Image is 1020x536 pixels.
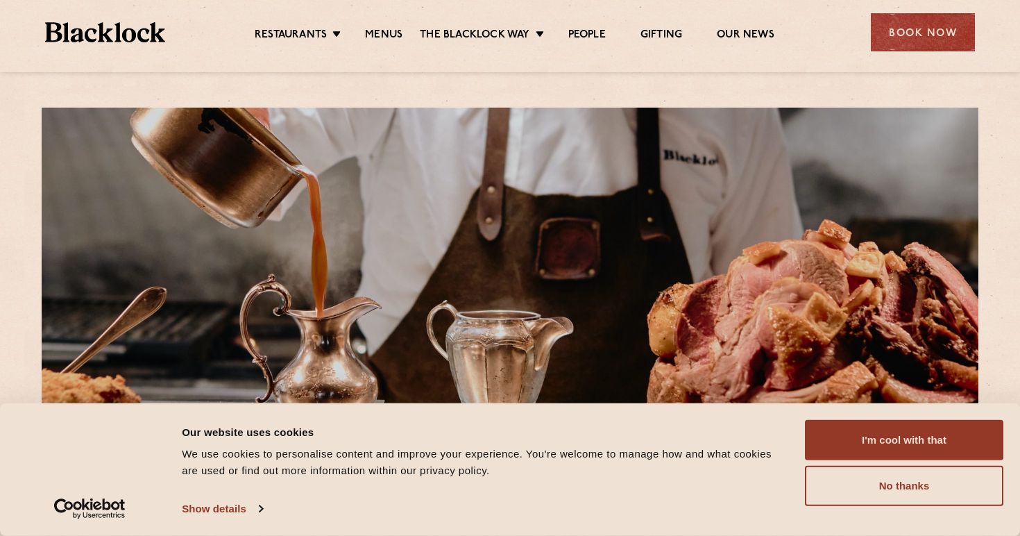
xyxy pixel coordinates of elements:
[805,420,1003,460] button: I'm cool with that
[45,22,165,42] img: BL_Textured_Logo-footer-cropped.svg
[420,28,529,44] a: The Blacklock Way
[182,499,262,519] a: Show details
[255,28,327,44] a: Restaurants
[640,28,682,44] a: Gifting
[365,28,402,44] a: Menus
[871,13,975,51] div: Book Now
[182,424,789,440] div: Our website uses cookies
[717,28,774,44] a: Our News
[182,446,789,479] div: We use cookies to personalise content and improve your experience. You're welcome to manage how a...
[29,499,151,519] a: Usercentrics Cookiebot - opens in a new window
[805,466,1003,506] button: No thanks
[568,28,606,44] a: People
